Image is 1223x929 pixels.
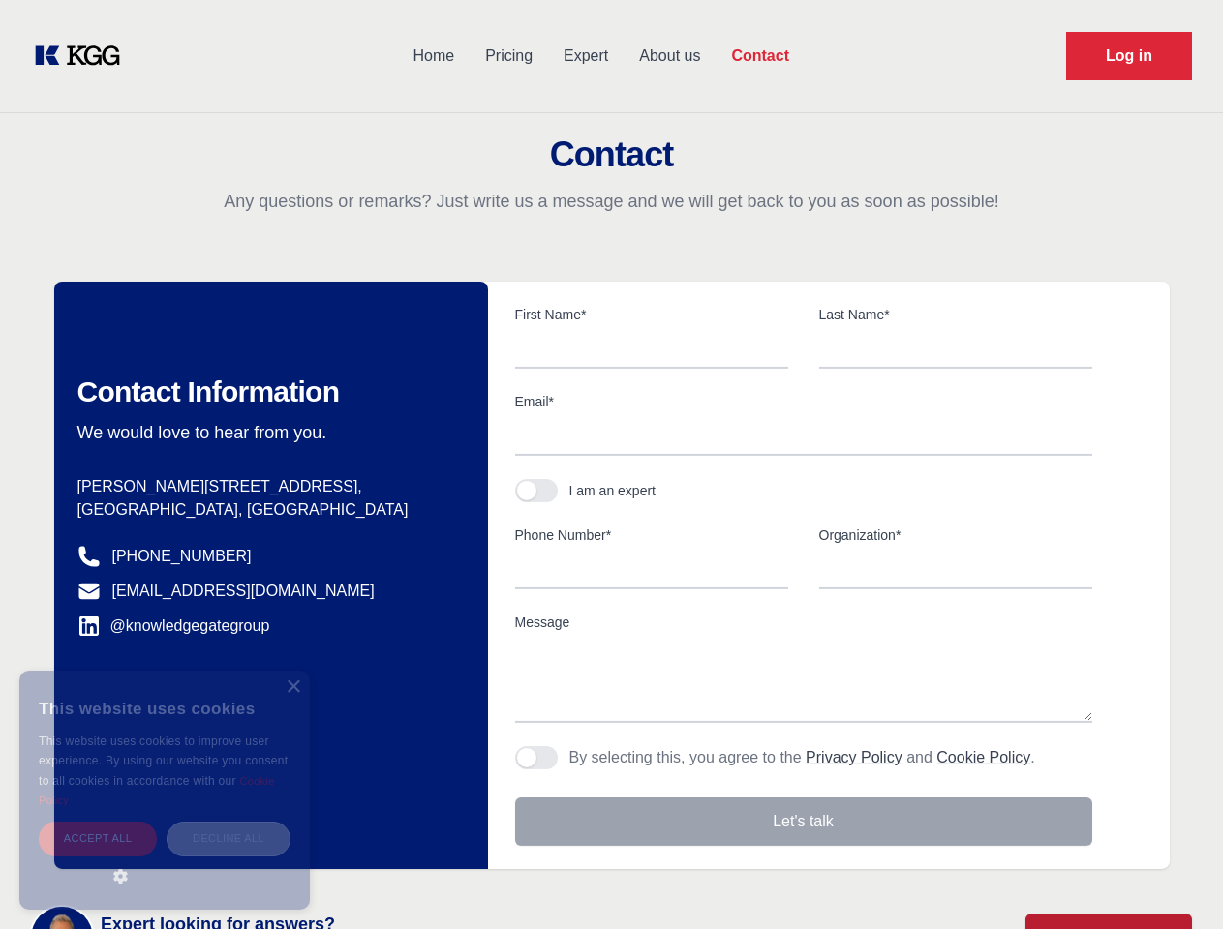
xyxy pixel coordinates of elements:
label: Last Name* [819,305,1092,324]
a: KOL Knowledge Platform: Talk to Key External Experts (KEE) [31,41,136,72]
p: By selecting this, you agree to the and . [569,746,1035,769]
p: [GEOGRAPHIC_DATA], [GEOGRAPHIC_DATA] [77,498,457,522]
label: Message [515,613,1092,632]
a: Cookie Policy [936,749,1030,765]
p: Any questions or remarks? Just write us a message and we will get back to you as soon as possible! [23,190,1200,213]
p: We would love to hear from you. [77,421,457,444]
a: [EMAIL_ADDRESS][DOMAIN_NAME] [112,580,375,603]
h2: Contact [23,135,1200,174]
p: [PERSON_NAME][STREET_ADDRESS], [77,475,457,498]
div: This website uses cookies [39,685,290,732]
div: Accept all [39,822,157,855]
div: Decline all [167,822,290,855]
a: @knowledgegategroup [77,614,270,638]
label: First Name* [515,305,788,324]
a: Expert [548,31,624,81]
a: [PHONE_NUMBER] [112,545,252,568]
a: Request Demo [1066,32,1192,80]
label: Email* [515,392,1092,411]
a: Home [397,31,470,81]
div: Cookie settings [21,911,119,921]
a: About us [624,31,716,81]
h2: Contact Information [77,375,457,409]
a: Privacy Policy [806,749,902,765]
label: Phone Number* [515,525,788,545]
div: Close [286,680,300,695]
iframe: Chat Widget [1126,836,1223,929]
a: Pricing [470,31,548,81]
button: Let's talk [515,797,1092,846]
a: Contact [716,31,805,81]
a: Cookie Policy [39,775,275,806]
span: This website uses cookies to improve user experience. By using our website you consent to all coo... [39,734,288,788]
div: I am an expert [569,481,657,500]
label: Organization* [819,525,1092,545]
